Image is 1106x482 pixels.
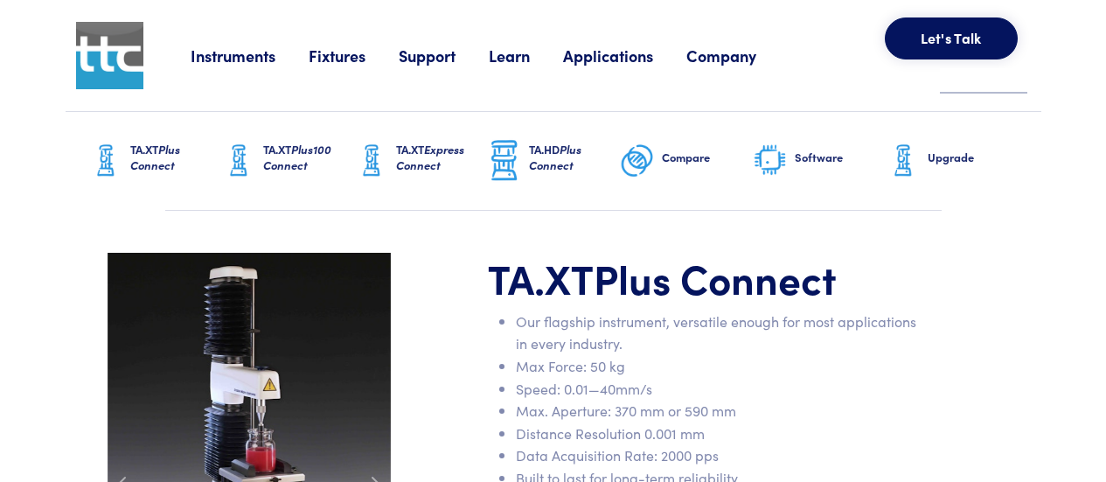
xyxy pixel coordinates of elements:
img: compare-graphic.png [620,139,655,183]
img: ta-xt-graphic.png [886,139,921,183]
a: Fixtures [309,45,399,66]
a: Instruments [191,45,309,66]
img: ta-xt-graphic.png [88,139,123,183]
img: ta-hd-graphic.png [487,138,522,184]
a: TA.HDPlus Connect [487,112,620,210]
a: Support [399,45,489,66]
li: Data Acquisition Rate: 2000 pps [516,444,923,467]
img: software-graphic.png [753,143,788,179]
li: Distance Resolution 0.001 mm [516,423,923,445]
h1: TA.XT [488,253,923,304]
h6: TA.HD [529,142,620,173]
a: Company [686,45,790,66]
li: Max Force: 50 kg [516,355,923,378]
a: Compare [620,112,753,210]
h6: Software [795,150,886,165]
span: Plus100 Connect [263,141,331,173]
a: TA.XTPlus100 Connect [221,112,354,210]
img: ta-xt-graphic.png [354,139,389,183]
span: Plus Connect [130,141,180,173]
a: TA.XTExpress Connect [354,112,487,210]
span: Express Connect [396,141,464,173]
a: TA.XTPlus Connect [88,112,221,210]
h6: TA.XT [130,142,221,173]
h6: Upgrade [928,150,1019,165]
span: Plus Connect [529,141,581,173]
li: Our flagship instrument, versatile enough for most applications in every industry. [516,311,923,355]
li: Max. Aperture: 370 mm or 590 mm [516,400,923,423]
h6: TA.XT [263,142,354,173]
a: Applications [563,45,686,66]
h6: Compare [662,150,753,165]
a: Software [753,112,886,210]
li: Speed: 0.01—40mm/s [516,378,923,401]
img: ta-xt-graphic.png [221,139,256,183]
img: ttc_logo_1x1_v1.0.png [76,22,143,89]
span: Plus Connect [594,249,837,305]
a: Learn [489,45,563,66]
button: Let's Talk [885,17,1018,59]
h6: TA.XT [396,142,487,173]
a: Upgrade [886,112,1019,210]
